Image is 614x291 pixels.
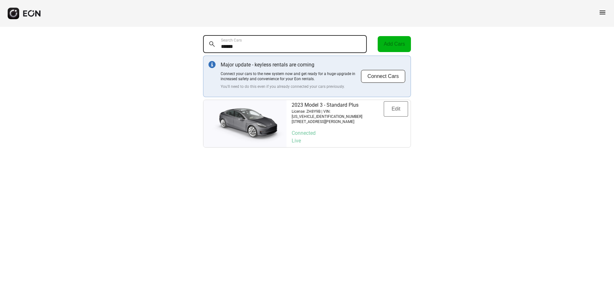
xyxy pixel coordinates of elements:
img: info [209,61,216,68]
label: Search Cars [221,38,242,43]
p: [STREET_ADDRESS][PERSON_NAME] [292,119,384,124]
span: menu [599,9,606,16]
button: Connect Cars [361,70,405,83]
img: car [203,103,287,144]
p: Connect your cars to the new system now and get ready for a huge upgrade in increased safety and ... [221,71,361,81]
p: License: ZH8Y9B | VIN: [US_VEHICLE_IDENTIFICATION_NUMBER] [292,109,384,119]
p: Live [292,137,408,145]
p: Connected [292,129,408,137]
p: You'll need to do this even if you already connected your cars previously. [221,84,361,89]
button: Edit [384,101,408,117]
p: Major update - keyless rentals are coming [221,61,361,69]
p: 2023 Model 3 - Standard Plus [292,101,384,109]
